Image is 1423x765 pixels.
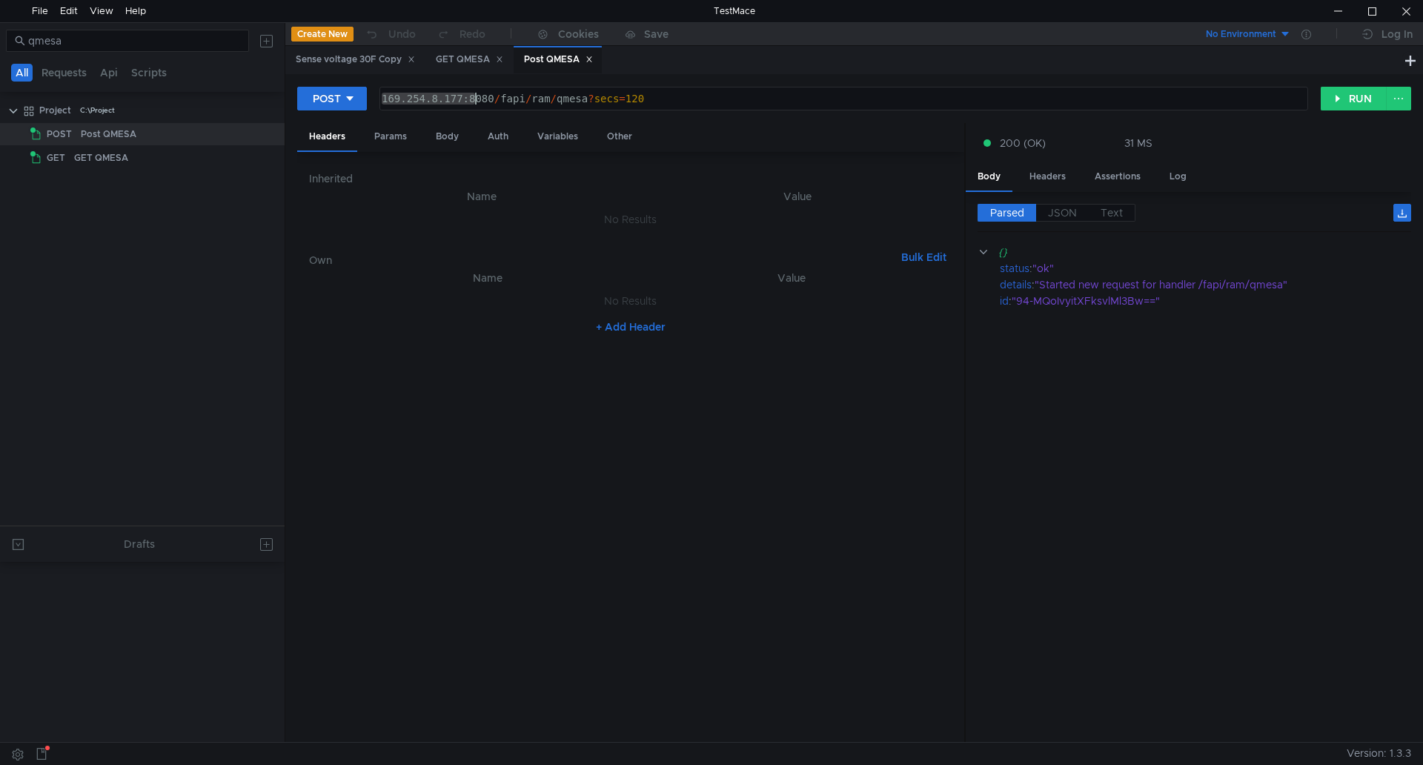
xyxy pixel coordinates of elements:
[1000,260,1411,276] div: :
[11,64,33,82] button: All
[1000,293,1411,309] div: :
[642,269,941,287] th: Value
[96,64,122,82] button: Api
[1035,276,1392,293] div: "Started new request for handler /fapi/ram/qmesa"
[1083,163,1152,191] div: Assertions
[476,123,520,150] div: Auth
[127,64,171,82] button: Scripts
[1000,276,1032,293] div: details
[333,269,642,287] th: Name
[436,52,503,67] div: GET QMESA
[1018,163,1078,191] div: Headers
[426,23,496,45] button: Redo
[643,188,952,205] th: Value
[1206,27,1276,42] div: No Environment
[998,244,1390,260] div: {}
[1012,293,1391,309] div: "94-MQoIvyitXFksvlMl3Bw=="
[47,123,72,145] span: POST
[1048,206,1077,219] span: JSON
[525,123,590,150] div: Variables
[1000,260,1029,276] div: status
[990,206,1024,219] span: Parsed
[1321,87,1387,110] button: RUN
[39,99,71,122] div: Project
[1000,293,1009,309] div: id
[81,123,136,145] div: Post QMESA
[309,170,952,188] h6: Inherited
[313,90,341,107] div: POST
[124,535,155,553] div: Drafts
[424,123,471,150] div: Body
[1032,260,1392,276] div: "ok"
[74,147,128,169] div: GET QMESA
[895,248,952,266] button: Bulk Edit
[1188,22,1291,46] button: No Environment
[388,25,416,43] div: Undo
[460,25,485,43] div: Redo
[1000,135,1046,151] span: 200 (OK)
[1124,136,1152,150] div: 31 MS
[644,29,669,39] div: Save
[1381,25,1413,43] div: Log In
[297,123,357,152] div: Headers
[297,87,367,110] button: POST
[80,99,115,122] div: C:\Project
[354,23,426,45] button: Undo
[1000,276,1411,293] div: :
[28,33,240,49] input: Search...
[37,64,91,82] button: Requests
[1101,206,1123,219] span: Text
[309,251,895,269] h6: Own
[604,213,657,226] nz-embed-empty: No Results
[604,294,657,308] nz-embed-empty: No Results
[966,163,1012,192] div: Body
[558,25,599,43] div: Cookies
[1158,163,1198,191] div: Log
[595,123,644,150] div: Other
[47,147,65,169] span: GET
[524,52,593,67] div: Post QMESA
[296,52,415,67] div: Sense voltage 30F Copy
[590,318,671,336] button: + Add Header
[1347,743,1411,764] span: Version: 1.3.3
[291,27,354,42] button: Create New
[362,123,419,150] div: Params
[321,188,643,205] th: Name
